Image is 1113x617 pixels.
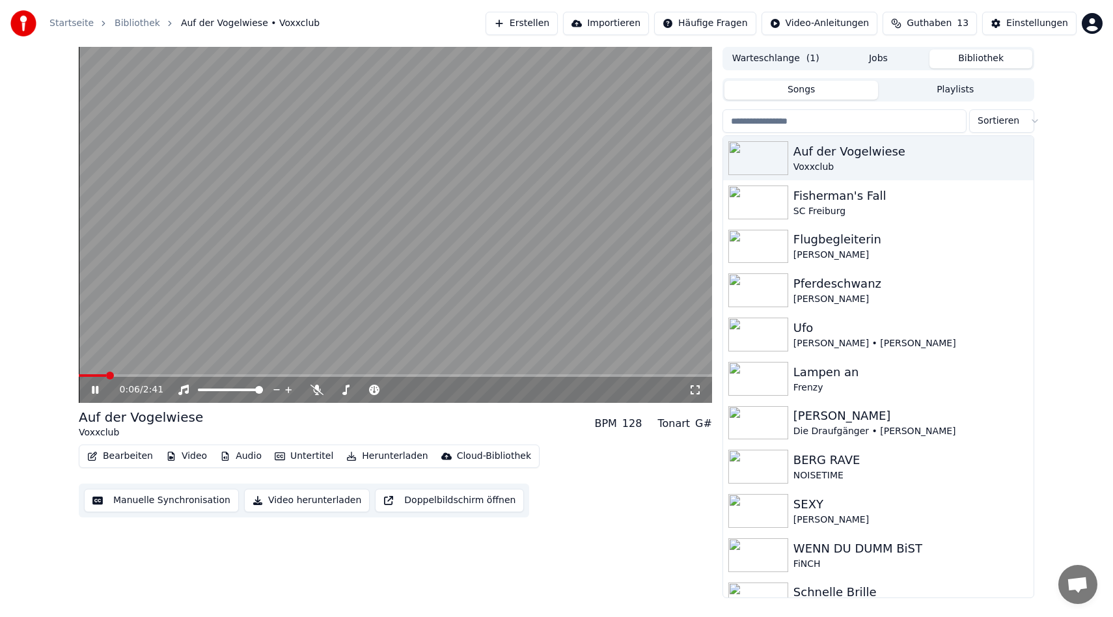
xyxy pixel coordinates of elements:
[793,451,1028,469] div: BERG RAVE
[695,416,712,432] div: G#
[341,447,433,465] button: Herunterladen
[878,81,1032,100] button: Playlists
[793,230,1028,249] div: Flugbegleiterin
[793,293,1028,306] div: [PERSON_NAME]
[957,17,969,30] span: 13
[793,540,1028,558] div: WENN DU DUMM BiST
[143,383,163,396] span: 2:41
[269,447,338,465] button: Untertitel
[724,49,827,68] button: Warteschlange
[181,17,320,30] span: Auf der Vogelwiese • Voxxclub
[49,17,320,30] nav: breadcrumb
[793,469,1028,482] div: NOISETIME
[375,489,524,512] button: Doppelbildschirm öffnen
[82,447,158,465] button: Bearbeiten
[793,187,1028,205] div: Fisherman's Fall
[120,383,151,396] div: /
[793,583,1028,601] div: Schnelle Brille
[1058,565,1097,604] a: Chat öffnen
[793,249,1028,262] div: [PERSON_NAME]
[79,426,203,439] div: Voxxclub
[883,12,977,35] button: Guthaben13
[793,363,1028,381] div: Lampen an
[10,10,36,36] img: youka
[49,17,94,30] a: Startseite
[724,81,879,100] button: Songs
[907,17,952,30] span: Guthaben
[793,205,1028,218] div: SC Freiburg
[806,52,819,65] span: ( 1 )
[793,143,1028,161] div: Auf der Vogelwiese
[120,383,140,396] span: 0:06
[115,17,160,30] a: Bibliothek
[657,416,690,432] div: Tonart
[1006,17,1068,30] div: Einstellungen
[793,161,1028,174] div: Voxxclub
[793,495,1028,514] div: SEXY
[594,416,616,432] div: BPM
[793,337,1028,350] div: [PERSON_NAME] • [PERSON_NAME]
[79,408,203,426] div: Auf der Vogelwiese
[793,319,1028,337] div: Ufo
[244,489,370,512] button: Video herunterladen
[793,381,1028,394] div: Frenzy
[793,514,1028,527] div: [PERSON_NAME]
[161,447,212,465] button: Video
[793,558,1028,571] div: FiNCH
[622,416,642,432] div: 128
[215,447,267,465] button: Audio
[793,275,1028,293] div: Pferdeschwanz
[457,450,531,463] div: Cloud-Bibliothek
[793,407,1028,425] div: [PERSON_NAME]
[84,489,239,512] button: Manuelle Synchronisation
[978,115,1019,128] span: Sortieren
[762,12,878,35] button: Video-Anleitungen
[654,12,756,35] button: Häufige Fragen
[827,49,930,68] button: Jobs
[929,49,1032,68] button: Bibliothek
[563,12,649,35] button: Importieren
[793,425,1028,438] div: Die Draufgänger • [PERSON_NAME]
[982,12,1077,35] button: Einstellungen
[486,12,558,35] button: Erstellen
